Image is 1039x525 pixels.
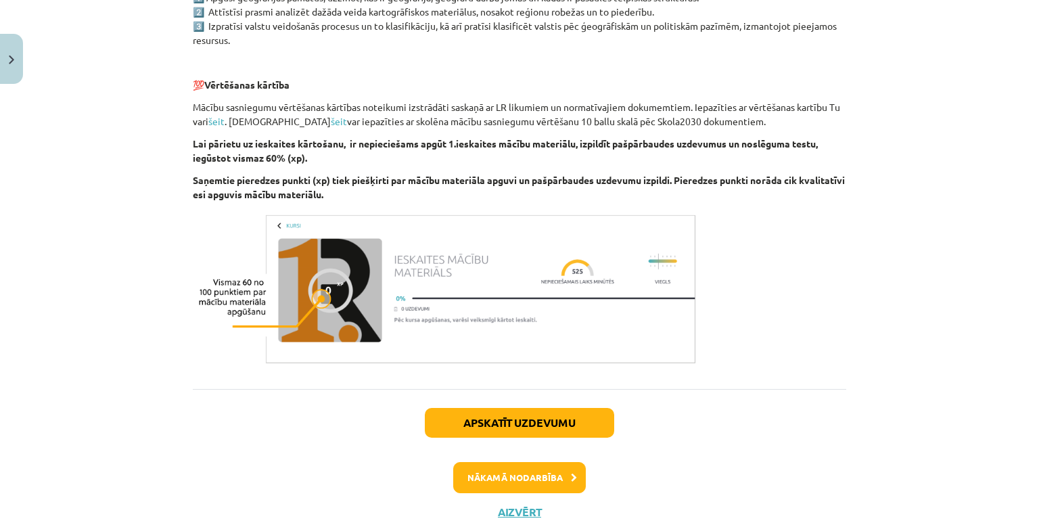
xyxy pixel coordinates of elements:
[453,462,586,493] button: Nākamā nodarbība
[331,115,347,127] a: šeit
[425,408,614,438] button: Apskatīt uzdevumu
[193,174,845,200] strong: Saņemtie pieredzes punkti (xp) tiek piešķirti par mācību materiāla apguvi un pašpārbaudes uzdevum...
[494,505,545,519] button: Aizvērt
[193,137,818,164] strong: Lai pārietu uz ieskaites kārtošanu, ir nepieciešams apgūt 1.ieskaites mācību materiālu, izpildīt ...
[193,100,846,129] p: Mācību sasniegumu vērtēšanas kārtības noteikumi izstrādāti saskaņā ar LR likumiem un normatīvajie...
[208,115,225,127] a: šeit
[193,78,846,92] p: 💯
[9,55,14,64] img: icon-close-lesson-0947bae3869378f0d4975bcd49f059093ad1ed9edebbc8119c70593378902aed.svg
[204,78,290,91] strong: Vērtēšanas kārtība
